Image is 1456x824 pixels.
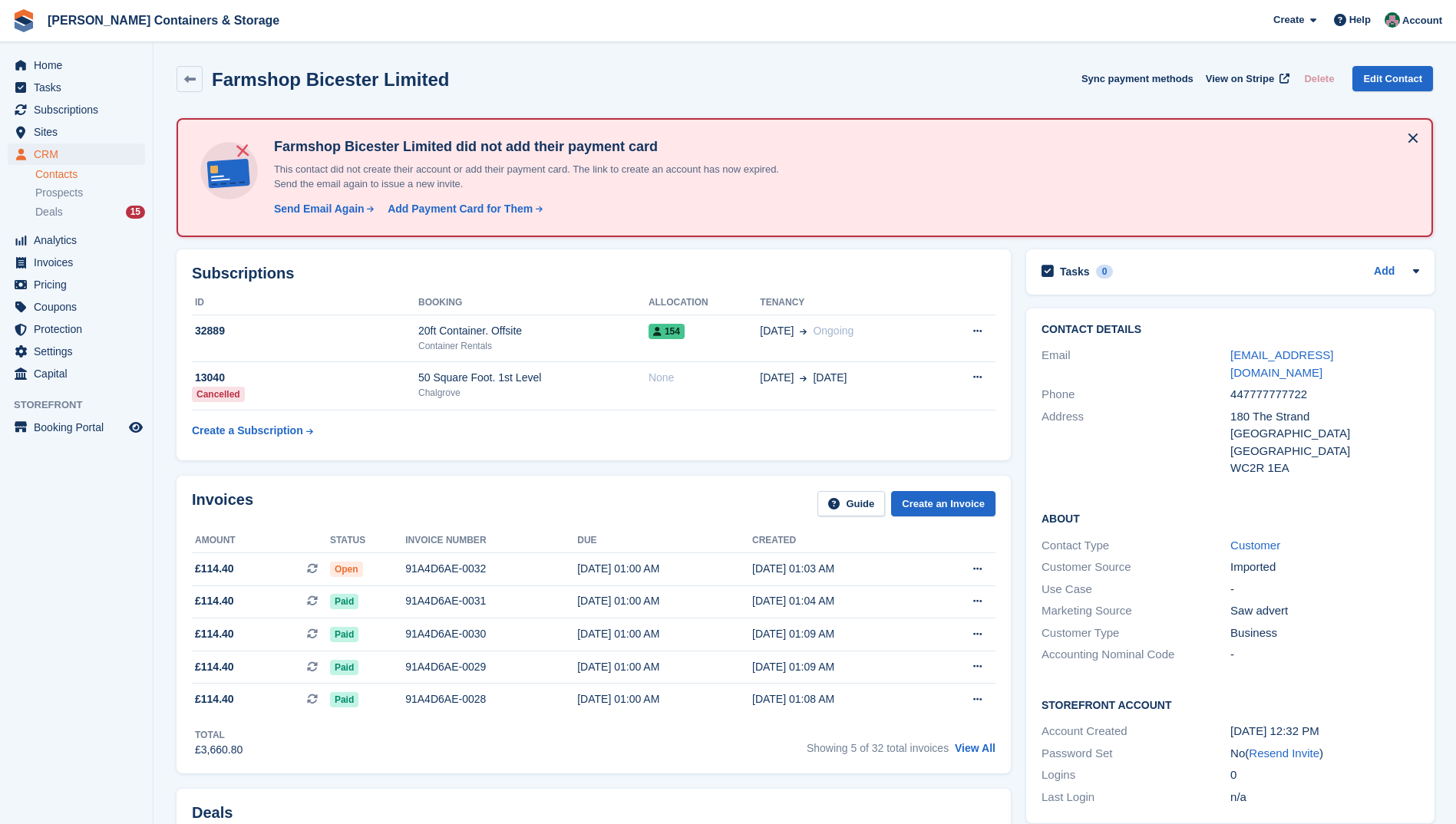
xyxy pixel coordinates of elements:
span: Open [330,562,363,577]
div: Customer Source [1042,559,1230,576]
span: Tasks [34,77,126,98]
span: Storefront [14,397,153,413]
div: Imported [1230,559,1419,576]
div: Chalgrove [418,386,649,400]
th: Allocation [649,291,760,315]
p: This contact did not create their account or add their payment card. The link to create an accoun... [268,162,805,192]
button: Sync payment methods [1081,66,1194,91]
span: Protection [34,318,126,340]
div: Container Rentals [418,339,649,353]
h2: Tasks [1060,265,1090,279]
a: Contacts [35,167,145,182]
span: Prospects [35,186,83,200]
a: Create an Invoice [891,491,995,516]
a: Prospects [35,185,145,201]
div: Marketing Source [1042,602,1230,620]
a: menu [8,54,145,76]
a: Customer [1230,539,1280,552]
div: Customer Type [1042,625,1230,642]
span: £114.40 [195,659,234,675]
div: Send Email Again [274,201,365,217]
div: None [649,370,760,386]
span: Ongoing [813,325,853,337]
div: Total [195,728,243,742]
div: [DATE] 01:03 AM [752,561,927,577]
div: 13040 [192,370,418,386]
a: menu [8,318,145,340]
img: Julia Marcham [1385,12,1400,28]
a: Deals 15 [35,204,145,220]
div: [DATE] 12:32 PM [1230,723,1419,740]
a: Edit Contact [1352,66,1433,91]
a: menu [8,229,145,251]
div: [DATE] 01:00 AM [577,561,752,577]
div: [DATE] 01:09 AM [752,659,927,675]
h4: Farmshop Bicester Limited did not add their payment card [268,138,805,156]
span: Invoices [34,252,126,273]
a: menu [8,121,145,143]
a: Add Payment Card for Them [381,201,544,217]
div: Contact Type [1042,537,1230,555]
div: 50 Square Foot. 1st Level [418,370,649,386]
div: Use Case [1042,581,1230,598]
a: menu [8,296,145,318]
a: menu [8,274,145,295]
span: Settings [34,341,126,362]
div: Email [1042,347,1230,381]
div: Add Payment Card for Them [388,201,533,217]
span: Coupons [34,296,126,318]
th: Due [577,529,752,553]
a: Add [1374,263,1395,281]
h2: Subscriptions [192,265,995,282]
div: 91A4D6AE-0030 [405,626,577,642]
th: Invoice number [405,529,577,553]
span: £114.40 [195,626,234,642]
h2: Deals [192,804,233,822]
a: menu [8,77,145,98]
div: [GEOGRAPHIC_DATA] [1230,425,1419,443]
th: Status [330,529,405,553]
span: [DATE] [760,323,794,339]
div: 0 [1230,766,1419,784]
span: £114.40 [195,691,234,707]
span: Showing 5 of 32 total invoices [807,742,949,754]
span: Account [1402,13,1442,28]
div: 15 [126,206,145,219]
div: [DATE] 01:04 AM [752,593,927,609]
span: [DATE] [760,370,794,386]
a: Preview store [127,418,145,437]
div: Logins [1042,766,1230,784]
span: Capital [34,363,126,384]
div: 91A4D6AE-0028 [405,691,577,707]
div: - [1230,581,1419,598]
a: Guide [817,491,885,516]
a: View on Stripe [1200,66,1293,91]
h2: Contact Details [1042,324,1419,336]
span: Subscriptions [34,99,126,120]
img: no-card-linked-e7822e413c904bf8b177c4d89f31251c4716f9871600ec3ca5bfc59e148c83f4.svg [196,138,262,203]
span: Deals [35,205,63,219]
div: [GEOGRAPHIC_DATA] [1230,443,1419,460]
span: [DATE] [813,370,847,386]
span: Sites [34,121,126,143]
span: Home [34,54,126,76]
div: Address [1042,408,1230,477]
div: [DATE] 01:00 AM [577,626,752,642]
div: 91A4D6AE-0031 [405,593,577,609]
a: menu [8,341,145,362]
span: £114.40 [195,561,234,577]
span: CRM [34,143,126,165]
a: Resend Invite [1249,747,1319,760]
div: [DATE] 01:00 AM [577,691,752,707]
span: Create [1273,12,1304,28]
div: Phone [1042,386,1230,404]
span: Paid [330,594,358,609]
div: Accounting Nominal Code [1042,646,1230,664]
div: 447777777722 [1230,386,1419,404]
th: Booking [418,291,649,315]
span: ( ) [1245,747,1323,760]
div: 32889 [192,323,418,339]
span: Analytics [34,229,126,251]
span: £114.40 [195,593,234,609]
th: Tenancy [760,291,935,315]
